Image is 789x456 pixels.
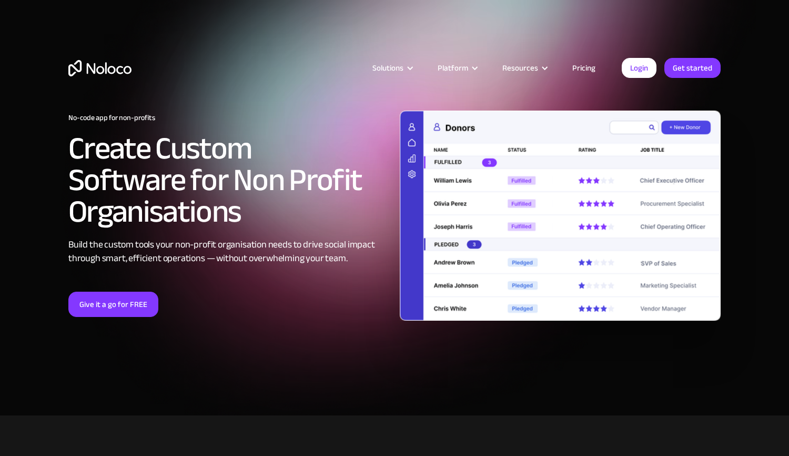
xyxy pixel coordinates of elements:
div: Platform [424,61,489,75]
div: Solutions [372,61,403,75]
a: Get started [664,58,721,78]
div: Resources [502,61,538,75]
a: Give it a go for FREE [68,292,158,317]
h2: Create Custom Software for Non Profit Organisations [68,133,389,227]
a: home [68,60,131,76]
a: Login [622,58,656,78]
div: Build the custom tools your non-profit organisation needs to drive social impact through smart, e... [68,238,389,265]
div: Solutions [359,61,424,75]
div: Resources [489,61,559,75]
a: Pricing [559,61,609,75]
div: Platform [438,61,468,75]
